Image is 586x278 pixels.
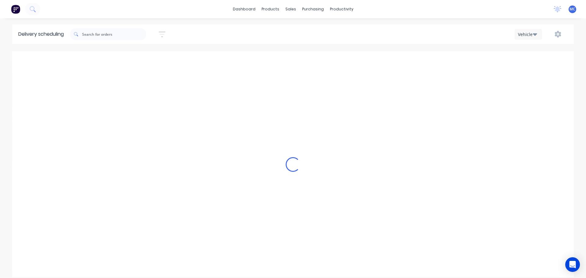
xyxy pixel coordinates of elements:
div: productivity [327,5,356,14]
div: purchasing [299,5,327,14]
span: MC [570,6,575,12]
button: Vehicle [515,29,542,40]
div: products [259,5,282,14]
img: Factory [11,5,20,14]
a: dashboard [230,5,259,14]
div: sales [282,5,299,14]
div: Vehicle [518,31,536,38]
div: Delivery scheduling [12,24,70,44]
input: Search for orders [82,28,146,40]
div: Open Intercom Messenger [565,257,580,272]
